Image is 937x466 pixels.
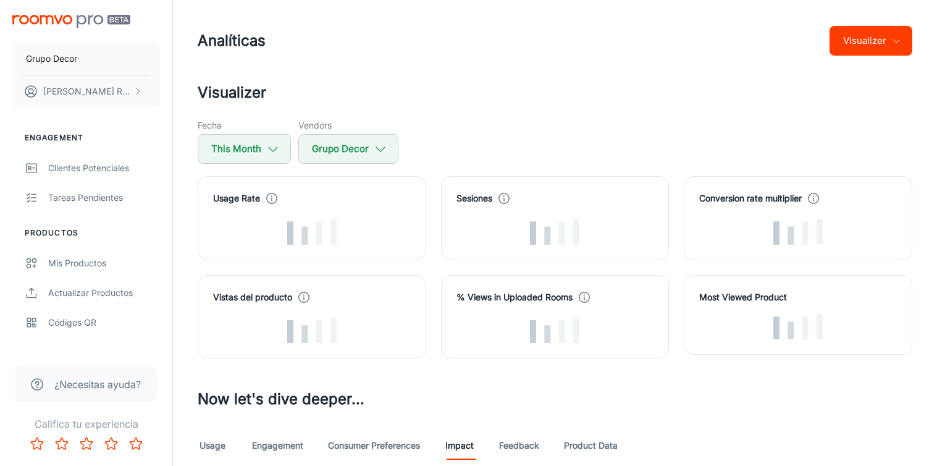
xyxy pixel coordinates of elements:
div: Mis productos [48,256,160,270]
img: Loading [773,219,823,245]
p: [PERSON_NAME] Risueño [43,85,130,98]
button: Rate 1 star [25,431,49,456]
a: Impact [445,430,474,460]
img: Loading [530,219,579,245]
a: Product Data [564,430,618,460]
button: This Month [198,134,291,164]
img: Loading [530,318,579,344]
img: Loading [287,318,337,344]
img: Loading [773,314,823,340]
a: Usage [198,430,227,460]
button: Grupo Decor [12,43,160,75]
p: Grupo Decor [26,52,77,66]
img: Loading [287,219,337,245]
div: Clientes potenciales [48,161,160,175]
h1: Analíticas [198,30,266,52]
button: [PERSON_NAME] Risueño [12,75,160,108]
h4: Sesiones [456,192,492,205]
button: Rate 2 star [49,431,74,456]
div: Tareas pendientes [48,191,160,205]
h5: Vendors [298,119,398,132]
a: Engagement [252,430,303,460]
h2: Visualizer [198,82,912,104]
img: Roomvo PRO Beta [12,15,130,28]
div: Códigos QR [48,316,160,329]
button: Visualizer [830,26,912,56]
h4: Most Viewed Product [699,290,897,304]
h4: Usage Rate [213,192,260,205]
p: Califica tu experiencia [10,417,162,431]
button: Grupo Decor [298,134,398,164]
h4: Conversion rate multiplier [699,192,802,205]
h3: Now let's dive deeper... [198,388,912,410]
button: Rate 3 star [74,431,99,456]
h5: Fecha [198,119,291,132]
button: Rate 4 star [99,431,124,456]
h4: % Views in Uploaded Rooms [456,290,573,304]
span: ¿Necesitas ayuda? [54,377,141,392]
button: Rate 5 star [124,431,148,456]
h4: Vistas del producto [213,290,292,304]
a: Feedback [499,430,539,460]
div: Actualizar productos [48,286,160,300]
a: Consumer Preferences [328,430,420,460]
